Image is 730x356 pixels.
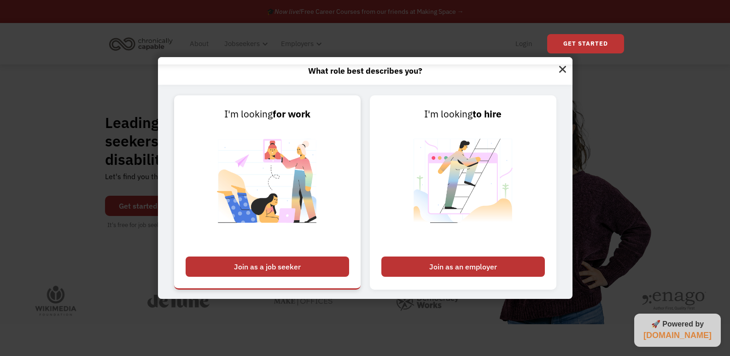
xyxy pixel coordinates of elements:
[473,108,502,120] strong: to hire
[281,38,314,49] div: Employers
[370,95,556,290] a: I'm lookingto hireJoin as an employer
[106,34,175,54] img: Chronically Capable logo
[381,257,545,277] div: Join as an employer
[184,29,214,58] a: About
[273,108,310,120] strong: for work
[224,38,260,49] div: Jobseekers
[186,107,349,122] div: I'm looking
[186,257,349,277] div: Join as a job seeker
[381,107,545,122] div: I'm looking
[174,95,361,290] a: I'm lookingfor workJoin as a job seeker
[510,29,538,58] a: Login
[219,29,271,58] div: Jobseekers
[547,34,624,53] a: Get Started
[210,122,325,252] img: Chronically Capable Personalized Job Matching
[308,65,422,76] strong: What role best describes you?
[275,29,325,58] div: Employers
[106,34,180,54] a: home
